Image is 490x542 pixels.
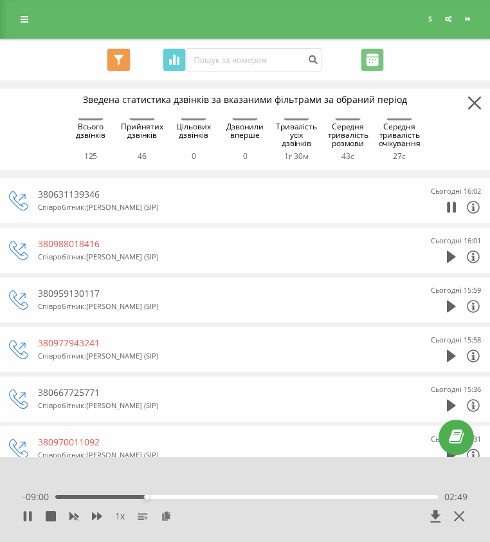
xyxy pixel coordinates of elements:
div: 380631139346 [38,188,397,201]
div: Співробітник : [PERSON_NAME] (SIP) [38,250,397,263]
div: Співробітник : [PERSON_NAME] (SIP) [38,201,397,214]
div: Прийнятих дзвінків [121,122,163,150]
div: 380977943241 [38,337,397,350]
div: Сьогодні 15:59 [431,284,481,297]
div: 380959130117 [38,287,397,300]
span: 02:49 [444,491,467,503]
p: Зведена статистика дзвінків за вказаними фільтрами за обраний період [9,80,481,106]
div: Сьогодні 16:01 [431,234,481,247]
div: Тривалість усіх дзвінків [276,122,317,150]
div: Сьогодні 15:36 [431,383,481,396]
span: 1 x [115,510,125,523]
div: 43с [328,150,368,163]
div: 380667725771 [38,386,397,399]
div: Сьогодні 15:31 [431,433,481,445]
div: 1г 30м [276,150,317,163]
div: 380988018416 [38,238,397,250]
div: Сьогодні 16:02 [431,185,481,198]
div: Дзвонили вперше [226,122,264,150]
div: 0 [176,150,210,163]
div: Співробітник : [PERSON_NAME] (SIP) [38,399,397,412]
input: Пошук за номером [186,48,322,71]
div: Середня тривалість розмови [328,122,368,150]
div: Accessibility label [144,494,149,500]
div: Співробітник : [PERSON_NAME] (SIP) [38,300,397,313]
div: Сьогодні 15:58 [431,333,481,346]
div: Всього дзвінків [76,122,105,150]
span: - 09:00 [23,491,55,503]
div: 46 [121,150,163,163]
div: Співробітник : [PERSON_NAME] (SIP) [38,449,397,462]
div: 125 [76,150,105,163]
div: 380970011092 [38,436,397,449]
div: Середня тривалість очікування [379,122,421,150]
div: 27с [379,150,421,163]
div: 0 [226,150,264,163]
div: Цільових дзвінків [176,122,210,150]
div: Співробітник : [PERSON_NAME] (SIP) [38,350,397,362]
